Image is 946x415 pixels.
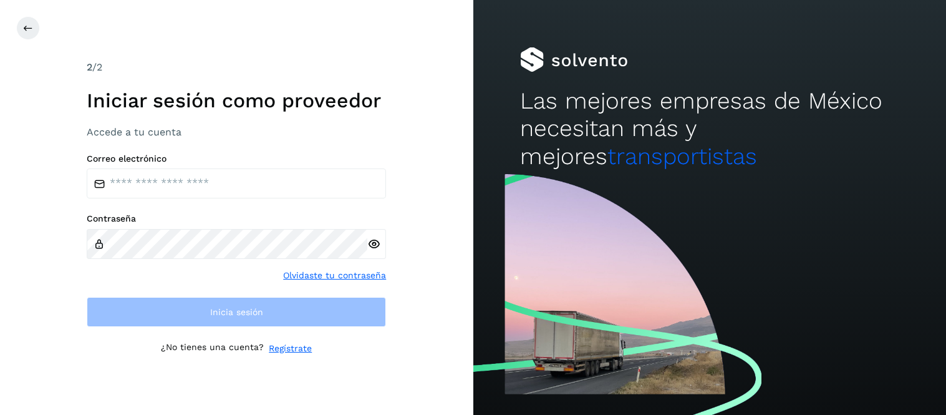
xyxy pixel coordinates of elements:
[87,154,386,164] label: Correo electrónico
[161,342,264,355] p: ¿No tienes una cuenta?
[87,213,386,224] label: Contraseña
[269,342,312,355] a: Regístrate
[210,308,263,316] span: Inicia sesión
[87,60,386,75] div: /2
[520,87,899,170] h2: Las mejores empresas de México necesitan más y mejores
[87,61,92,73] span: 2
[87,126,386,138] h3: Accede a tu cuenta
[607,143,757,170] span: transportistas
[87,89,386,112] h1: Iniciar sesión como proveedor
[87,297,386,327] button: Inicia sesión
[283,269,386,282] a: Olvidaste tu contraseña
